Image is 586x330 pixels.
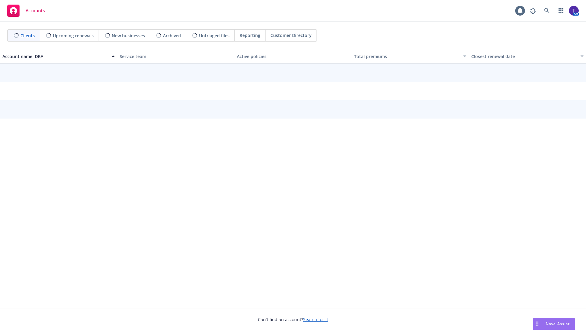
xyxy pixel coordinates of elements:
span: Untriaged files [199,32,230,39]
span: Reporting [240,32,260,38]
span: New businesses [112,32,145,39]
img: photo [569,6,579,16]
div: Drag to move [533,318,541,330]
span: Can't find an account? [258,316,328,323]
div: Total premiums [354,53,460,60]
button: Total premiums [352,49,469,64]
div: Active policies [237,53,349,60]
div: Service team [120,53,232,60]
a: Accounts [5,2,47,19]
button: Service team [117,49,234,64]
span: Nova Assist [546,321,570,326]
button: Closest renewal date [469,49,586,64]
span: Upcoming renewals [53,32,94,39]
span: Accounts [26,8,45,13]
a: Search [541,5,553,17]
div: Closest renewal date [471,53,577,60]
span: Customer Directory [270,32,312,38]
div: Account name, DBA [2,53,108,60]
a: Search for it [303,317,328,322]
a: Report a Bug [527,5,539,17]
span: Clients [20,32,35,39]
button: Nova Assist [533,318,575,330]
button: Active policies [234,49,352,64]
a: Switch app [555,5,567,17]
span: Archived [163,32,181,39]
